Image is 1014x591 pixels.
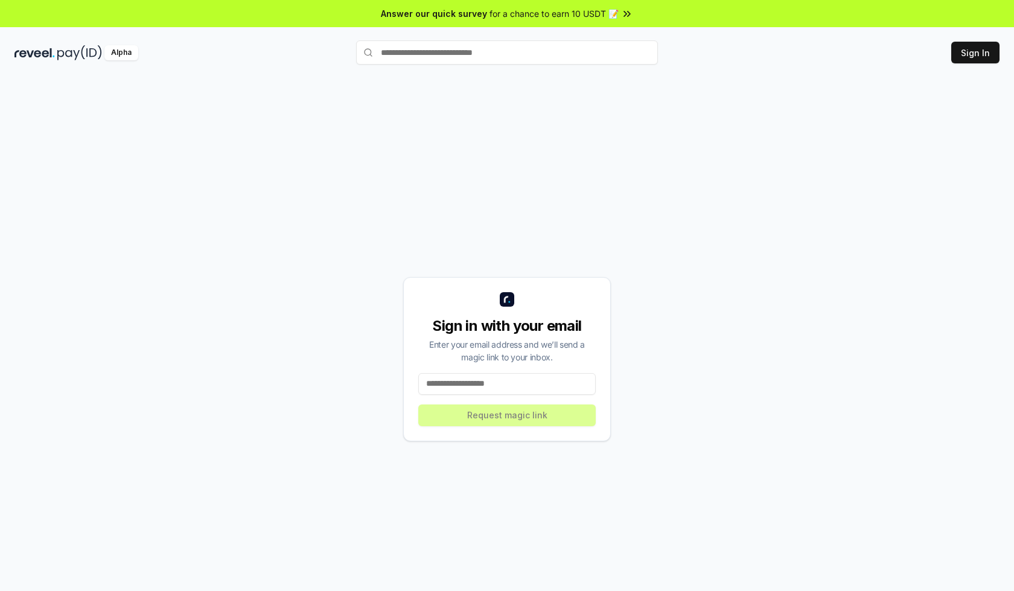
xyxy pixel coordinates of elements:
[104,45,138,60] div: Alpha
[14,45,55,60] img: reveel_dark
[418,338,596,363] div: Enter your email address and we’ll send a magic link to your inbox.
[951,42,1000,63] button: Sign In
[500,292,514,307] img: logo_small
[381,7,487,20] span: Answer our quick survey
[418,316,596,336] div: Sign in with your email
[489,7,619,20] span: for a chance to earn 10 USDT 📝
[57,45,102,60] img: pay_id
